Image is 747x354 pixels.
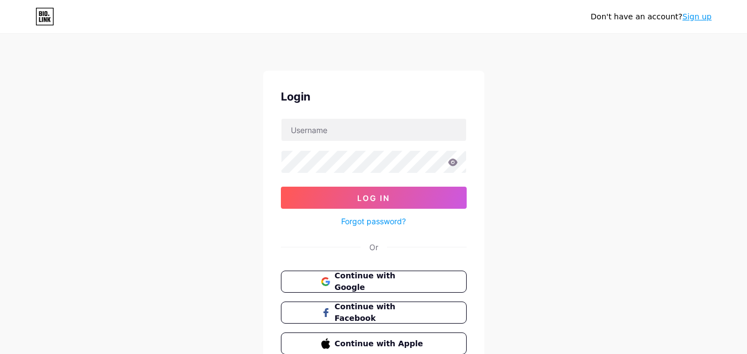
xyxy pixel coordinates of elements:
[591,11,712,23] div: Don't have an account?
[335,270,426,293] span: Continue with Google
[281,271,467,293] button: Continue with Google
[369,241,378,253] div: Or
[281,187,467,209] button: Log In
[682,12,712,21] a: Sign up
[341,215,406,227] a: Forgot password?
[357,193,390,203] span: Log In
[281,302,467,324] button: Continue with Facebook
[281,88,467,105] div: Login
[335,338,426,350] span: Continue with Apple
[335,301,426,324] span: Continue with Facebook
[281,119,466,141] input: Username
